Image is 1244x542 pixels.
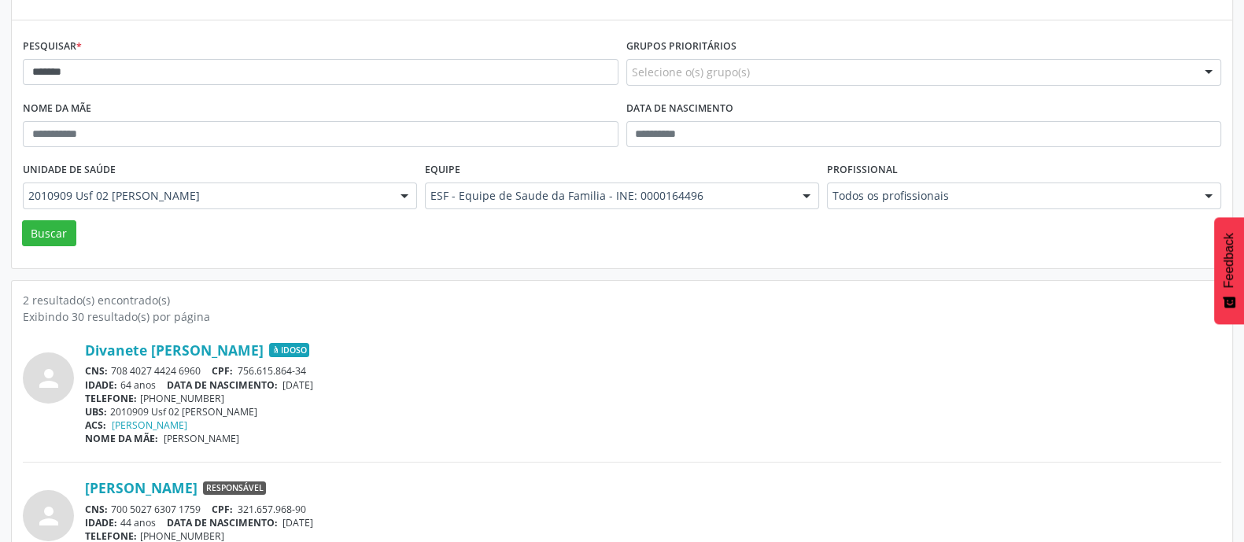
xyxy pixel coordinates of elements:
div: 2 resultado(s) encontrado(s) [23,292,1221,308]
span: NOME DA MÃE: [85,432,158,445]
div: Exibindo 30 resultado(s) por página [23,308,1221,325]
span: TELEFONE: [85,392,137,405]
label: Profissional [827,158,898,183]
div: 708 4027 4424 6960 [85,364,1221,378]
div: 700 5027 6307 1759 [85,503,1221,516]
a: [PERSON_NAME] [112,418,187,432]
span: Idoso [269,343,309,357]
span: CNS: [85,364,108,378]
span: DATA DE NASCIMENTO: [167,516,278,529]
i: person [35,364,63,393]
label: Data de nascimento [626,97,733,121]
span: Responsável [203,481,266,496]
div: [PHONE_NUMBER] [85,392,1221,405]
span: CPF: [212,503,233,516]
span: ACS: [85,418,106,432]
label: Unidade de saúde [23,158,116,183]
span: [DATE] [282,516,313,529]
a: [PERSON_NAME] [85,479,197,496]
span: Todos os profissionais [832,188,1189,204]
label: Grupos prioritários [626,35,736,59]
span: IDADE: [85,378,117,392]
span: 756.615.864-34 [238,364,306,378]
label: Pesquisar [23,35,82,59]
button: Buscar [22,220,76,247]
label: Nome da mãe [23,97,91,121]
button: Feedback - Mostrar pesquisa [1214,217,1244,324]
span: CPF: [212,364,233,378]
span: 321.657.968-90 [238,503,306,516]
div: 44 anos [85,516,1221,529]
span: 2010909 Usf 02 [PERSON_NAME] [28,188,385,204]
div: 64 anos [85,378,1221,392]
span: Feedback [1222,233,1236,288]
label: Equipe [425,158,460,183]
span: [PERSON_NAME] [164,432,239,445]
span: UBS: [85,405,107,418]
span: ESF - Equipe de Saude da Familia - INE: 0000164496 [430,188,787,204]
span: [DATE] [282,378,313,392]
div: 2010909 Usf 02 [PERSON_NAME] [85,405,1221,418]
span: DATA DE NASCIMENTO: [167,378,278,392]
a: Divanete [PERSON_NAME] [85,341,264,359]
span: Selecione o(s) grupo(s) [632,64,750,80]
span: IDADE: [85,516,117,529]
span: CNS: [85,503,108,516]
